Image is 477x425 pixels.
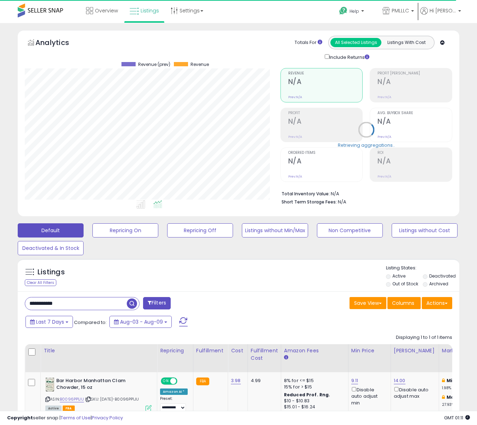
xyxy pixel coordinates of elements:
[392,7,409,14] span: PMLLLC
[231,377,241,384] a: 3.98
[351,347,388,354] div: Min Price
[396,334,452,341] div: Displaying 1 to 1 of 1 items
[339,6,348,15] i: Get Help
[25,316,73,328] button: Last 7 Days
[330,38,381,47] button: All Selected Listings
[394,347,436,354] div: [PERSON_NAME]
[392,223,458,237] button: Listings without Cost
[284,347,345,354] div: Amazon Fees
[141,7,159,14] span: Listings
[394,386,433,399] div: Disable auto adjust max
[351,386,385,406] div: Disable auto adjust min
[85,396,139,402] span: | SKU: [DATE]-B0096PP1JU
[386,265,459,272] p: Listing States:
[381,38,432,47] button: Listings With Cost
[92,414,123,421] a: Privacy Policy
[160,388,188,395] div: Amazon AI *
[447,377,457,384] b: Min:
[420,7,461,23] a: Hi [PERSON_NAME]
[36,318,64,325] span: Last 7 Days
[74,319,107,326] span: Compared to:
[429,281,448,287] label: Archived
[45,378,55,392] img: 413rqBsu4AL._SL40_.jpg
[284,384,343,390] div: 15% for > $15
[191,62,209,67] span: Revenue
[447,394,459,401] b: Max:
[61,414,91,421] a: Terms of Use
[319,53,378,61] div: Include Returns
[7,415,123,421] div: seller snap | |
[196,378,209,385] small: FBA
[392,273,405,279] label: Active
[295,39,322,46] div: Totals For
[350,8,359,14] span: Help
[38,267,65,277] h5: Listings
[167,223,233,237] button: Repricing Off
[284,392,330,398] b: Reduced Prof. Rng.
[392,281,418,287] label: Out of Stock
[422,297,452,309] button: Actions
[387,297,421,309] button: Columns
[95,7,118,14] span: Overview
[109,316,172,328] button: Aug-03 - Aug-09
[338,142,395,148] div: Retrieving aggregations..
[334,1,376,23] a: Help
[25,279,56,286] div: Clear All Filters
[284,354,288,361] small: Amazon Fees.
[196,347,225,354] div: Fulfillment
[92,223,158,237] button: Repricing On
[317,223,383,237] button: Non Competitive
[60,396,84,402] a: B0096PP1JU
[138,62,170,67] span: Revenue (prev)
[35,38,83,49] h5: Analytics
[251,347,278,362] div: Fulfillment Cost
[56,378,142,392] b: Bar Harbor Manhattan Clam Chowder, 15 oz
[444,414,470,421] span: 2025-08-17 01:11 GMT
[251,378,276,384] div: 4.99
[143,297,171,309] button: Filters
[351,377,358,384] a: 9.11
[45,406,62,412] span: All listings currently available for purchase on Amazon
[120,318,163,325] span: Aug-03 - Aug-09
[394,377,405,384] a: 14.00
[18,223,84,237] button: Default
[18,241,84,255] button: Deactivated & In Stock
[44,347,154,354] div: Title
[430,7,456,14] span: Hi [PERSON_NAME]
[284,398,343,404] div: $10 - $10.83
[242,223,308,237] button: Listings without Min/Max
[63,406,75,412] span: FBA
[350,297,386,309] button: Save View
[45,378,152,410] div: ASIN:
[160,347,190,354] div: Repricing
[392,300,414,307] span: Columns
[284,404,343,410] div: $15.01 - $16.24
[429,273,456,279] label: Deactivated
[176,378,188,384] span: OFF
[231,347,245,354] div: Cost
[161,378,170,384] span: ON
[160,396,188,412] div: Preset:
[284,378,343,384] div: 8% for <= $15
[7,414,33,421] strong: Copyright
